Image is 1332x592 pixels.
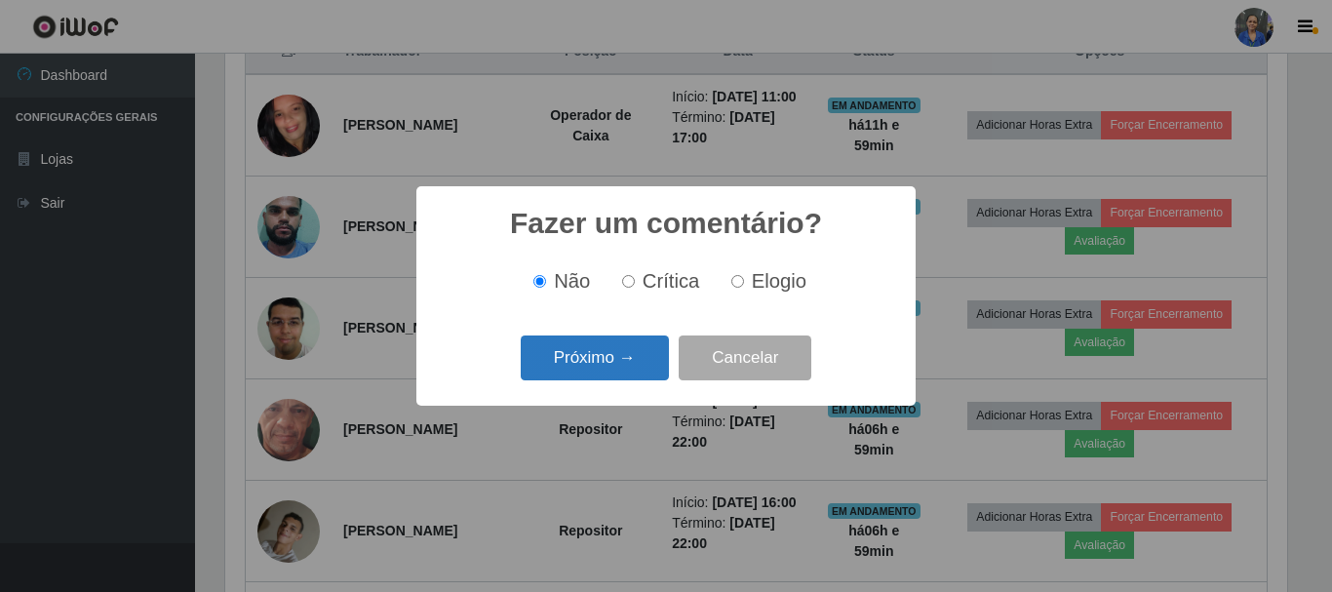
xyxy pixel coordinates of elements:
[554,270,590,292] span: Não
[533,275,546,288] input: Não
[679,335,811,381] button: Cancelar
[731,275,744,288] input: Elogio
[752,270,806,292] span: Elogio
[622,275,635,288] input: Crítica
[521,335,669,381] button: Próximo →
[643,270,700,292] span: Crítica
[510,206,822,241] h2: Fazer um comentário?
